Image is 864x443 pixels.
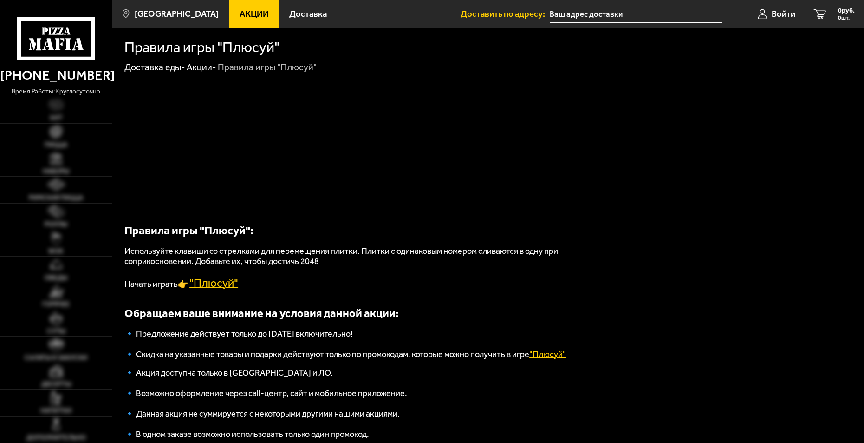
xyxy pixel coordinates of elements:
span: WOK [48,248,64,255]
a: "Плюсуй" [529,350,566,359]
span: Напитки [40,408,71,414]
span: Роллы [45,221,67,228]
span: [GEOGRAPHIC_DATA] [135,10,219,19]
span: Хит [50,115,63,121]
h1: Правила игры "Плюсуй" [124,40,279,54]
span: 🔹 Скидка на указанные товары и подарки действуют только по промокодам, которые можно получить в игре [124,349,529,359]
span: 👉 [178,279,188,289]
span: Войти [772,10,795,19]
span: 🔹 Данная акция не суммируется с некоторыми другими нашими акциями. [124,409,400,419]
span: Начать играть [124,279,178,289]
span: 🔹 В одном заказе возможно использовать только один промокод. [124,429,369,439]
span: Используйте клавиши со стрелками для перемещения плитки. Плитки с одинаковым номером сливаются в ... [124,246,558,266]
a: Акции- [187,62,216,73]
span: 🔹 Возможно оформление через call-центр, сайт и мобильное приложение. [124,388,407,398]
span: "Плюсуй" [529,349,566,359]
span: Римская пицца [29,195,83,201]
input: Ваш адрес доставки [550,6,722,23]
span: Доставить по адресу: [461,10,550,19]
span: 0 шт. [838,15,855,20]
span: Горячее [42,301,70,308]
span: Десерты [41,381,71,388]
b: Обращаем ваше внимание на условия данной акции: [124,307,399,320]
span: Пицца [45,142,67,148]
span: 0 руб. [838,7,855,14]
span: Салаты и закуски [25,355,87,361]
span: Супы [47,328,65,335]
span: Акции [240,10,269,19]
span: Обеды [45,275,67,281]
span: 🔹 Предложение действует только до [DATE] включительно! [124,329,353,339]
span: Доставка [289,10,327,19]
span: Дополнительно [26,435,86,441]
span: "Плюсуй" [189,277,238,290]
a: "Плюсуй" [189,280,238,289]
a: Доставка еды- [124,62,185,73]
span: 🔹 Акция доступна только в [GEOGRAPHIC_DATA] и ЛО. [124,368,333,378]
div: Правила игры "Плюсуй" [218,61,317,73]
b: Правила игры "Плюсуй": [124,224,253,237]
span: Наборы [43,168,69,175]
